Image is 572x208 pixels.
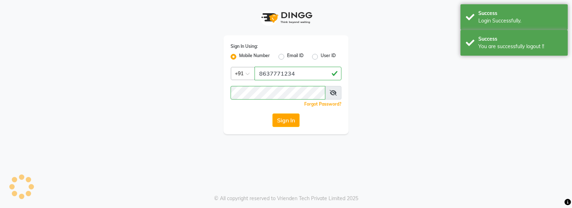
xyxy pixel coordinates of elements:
[478,17,562,25] div: Login Successfully.
[257,7,315,28] img: logo1.svg
[478,43,562,50] div: You are successfully logout !!
[304,101,341,107] a: Forgot Password?
[239,52,270,61] label: Mobile Number
[231,86,325,100] input: Username
[255,67,341,80] input: Username
[272,113,300,127] button: Sign In
[287,52,304,61] label: Email ID
[478,10,562,17] div: Success
[478,35,562,43] div: Success
[231,43,258,50] label: Sign In Using:
[321,52,336,61] label: User ID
